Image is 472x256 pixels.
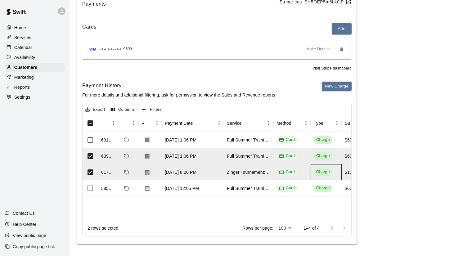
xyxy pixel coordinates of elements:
button: New Charge [322,82,352,91]
div: 617648 [101,169,115,175]
a: Reports [5,83,65,92]
p: Calendar [14,44,32,51]
div: Jun 9, 2025, 1:06 PM [165,153,196,159]
div: Full Summer Training - Hitting [227,185,270,191]
span: Make Default [307,46,330,52]
button: Sort [242,119,250,128]
div: Card [279,169,295,175]
p: For more details and additional filtering, ask for permission to view the Sales and Revenue reports [82,92,275,98]
a: Availability [5,53,65,62]
p: 1–4 of 4 [303,225,320,231]
button: Sort [193,119,202,128]
a: Settings [5,92,65,102]
div: Full Summer Training - Hitting [227,153,270,159]
div: Jul 9, 2025, 1:06 PM [165,137,196,143]
div: Method [276,115,291,132]
div: Service [224,115,273,132]
div: $600.00 [345,153,361,159]
button: Sort [144,119,152,128]
span: Refund payment [121,183,132,194]
div: Card [279,153,295,159]
button: Sort [121,119,130,128]
p: Customers [14,64,37,70]
p: Help Center [13,221,36,227]
p: Rows per page: [242,225,273,231]
button: Menu [332,119,342,128]
button: Download Receipt [142,167,153,178]
button: Sort [323,119,332,128]
div: Full Summer Training - Hitting [227,137,270,143]
h6: Payment History [82,82,275,90]
button: Menu [129,119,138,128]
a: Marketing [5,73,65,82]
div: May 9, 2025, 12:05 PM [165,185,199,191]
div: Payment Date [162,115,224,132]
a: You don't have the permission to visit the Stripe dashboard [321,66,352,70]
p: Copy public page link [13,244,55,250]
div: May 28, 2025, 8:20 PM [165,169,196,175]
button: Show filters [139,105,163,115]
div: 585193 [101,185,115,191]
span: Visit [312,65,352,72]
div: Card [279,137,295,143]
button: Download Receipt [142,134,153,146]
p: Contact Us [13,210,35,216]
div: $600.00 [345,185,361,191]
button: Add [332,23,352,34]
button: Make Default [304,44,333,54]
button: Menu [152,119,162,128]
button: Select columns [109,105,137,115]
button: Download Receipt [142,183,153,194]
span: 9593 [123,46,132,52]
a: Customers [5,63,65,72]
h6: Cards [82,23,97,34]
a: Home [5,23,65,32]
div: Charge [316,153,330,159]
p: View public page [13,232,46,239]
p: Reports [14,84,30,90]
a: Calendar [5,43,65,52]
div: Charge [316,137,330,143]
button: Download Receipt [142,150,153,162]
button: Sort [291,119,300,128]
button: Menu [264,119,273,128]
div: Type [311,115,342,132]
div: 100 [276,224,294,233]
p: Services [14,34,31,41]
div: Receipt [138,115,162,132]
span: Refund payment [121,167,132,177]
u: Stripe dashboard [321,66,352,70]
div: Service [227,115,242,132]
button: Menu [109,119,118,128]
div: Charge [316,185,330,191]
div: Receipt [142,115,144,132]
p: Marketing [14,74,34,80]
div: Method [273,115,311,132]
div: Zinger Tournament: 5/30-6/1 (THIS TOURNAMENT IS FULL) [227,169,270,175]
img: Credit card brand logo [87,46,98,52]
div: $600.00 [345,137,361,143]
div: Charge [316,169,330,175]
p: Settings [14,94,30,100]
div: Card [279,185,295,191]
span: Refund payment [121,135,132,145]
button: Sort [101,119,110,128]
div: 691405 [101,137,115,143]
span: Refund payment [121,151,132,161]
div: $150.00 [345,169,361,175]
div: Id [98,115,118,132]
div: Subtotal [345,115,355,132]
a: Services [5,33,65,42]
button: Menu [214,119,224,128]
button: Remove [337,44,347,54]
div: 2 rows selected [88,225,119,231]
button: Menu [301,119,311,128]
